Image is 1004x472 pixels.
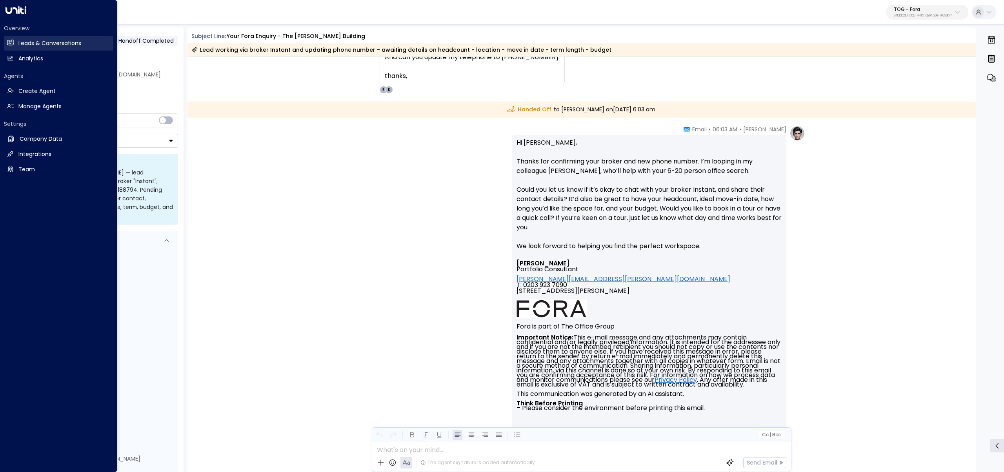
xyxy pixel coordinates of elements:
a: Leads & Conversations [4,36,113,51]
button: Redo [388,430,398,440]
img: AIorK4ysLkpAD1VLoJghiceWoVRmgk1XU2vrdoLkeDLGAFfv_vh6vnfJOA1ilUWLDOVq3gZTs86hLsHm3vG- [517,300,587,318]
h2: Settings [4,120,113,128]
span: T: 0203 923 7090 [517,282,567,288]
p: 24bbb2f3-cf28-4415-a26f-20e170838bf4 [894,14,953,17]
span: • [739,125,741,133]
button: Cc|Bcc [758,431,784,439]
p: TOG - Fora [894,7,953,12]
div: Lead working via broker Instant and updating phone number - awaiting details on headcount - locat... [191,46,611,54]
span: [PERSON_NAME] [743,125,786,133]
button: Undo [375,430,384,440]
span: | [769,432,771,438]
h2: Manage Agents [18,102,62,111]
div: K [385,86,393,94]
font: [PERSON_NAME] [517,259,569,268]
img: profile-logo.png [789,125,805,141]
a: Integrations [4,147,113,162]
h2: Team [18,165,35,174]
h2: Company Data [20,135,62,143]
h2: Analytics [18,54,43,63]
div: Signature [517,260,782,410]
h2: Agents [4,72,113,80]
a: Manage Agents [4,99,113,114]
div: to [PERSON_NAME] on [DATE] 6:03 am [187,102,976,118]
span: [STREET_ADDRESS][PERSON_NAME] [517,288,629,300]
span: Subject Line: [191,32,226,40]
span: Handoff Completed [118,37,174,45]
font: This e-mail message and any attachments may contain confidential and/or legally privileged inform... [517,333,782,412]
h2: Overview [4,24,113,32]
a: Create Agent [4,84,113,98]
span: Portfolio Consultant [517,266,578,272]
p: Hi [PERSON_NAME], Thanks for confirming your broker and new phone number. I’m looping in my colle... [517,138,782,260]
div: E [380,86,387,94]
span: 06:03 AM [713,125,737,133]
button: TOG - Fora24bbb2f3-cf28-4415-a26f-20e170838bf4 [886,5,968,20]
a: Privacy Policy [655,378,697,382]
font: Fora is part of The Office Group [517,322,615,331]
div: The agent signature is added automatically [420,459,535,466]
h2: Integrations [18,150,51,158]
a: Analytics [4,51,113,66]
span: Cc Bcc [762,432,780,438]
span: • [709,125,711,133]
h2: Create Agent [18,87,56,95]
span: Handed Off [507,105,551,114]
strong: Think Before Printing [517,399,583,408]
div: And can you update my telephone to [PHONE_NUMBER]. [385,53,560,62]
div: thanks, [385,71,560,81]
a: Team [4,162,113,177]
strong: Important Notice: [517,333,573,342]
div: Your Fora Enquiry - The [PERSON_NAME] Building [227,32,365,40]
a: [PERSON_NAME][EMAIL_ADDRESS][PERSON_NAME][DOMAIN_NAME] [517,276,730,282]
a: Company Data [4,132,113,146]
span: Email [692,125,707,133]
h2: Leads & Conversations [18,39,81,47]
